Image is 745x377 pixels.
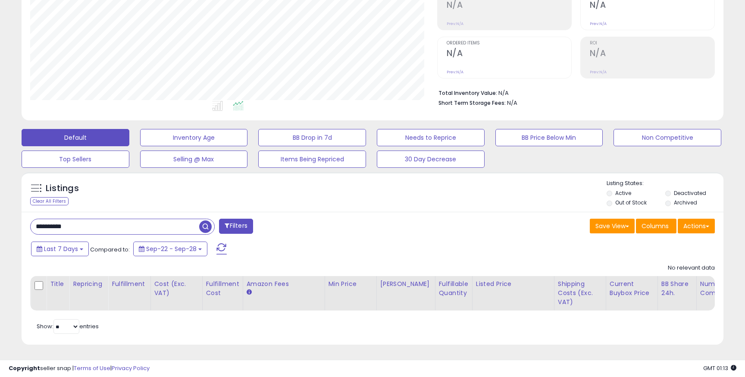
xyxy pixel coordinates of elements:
[377,129,485,146] button: Needs to Reprice
[661,280,693,298] div: BB Share 24h.
[447,69,463,75] small: Prev: N/A
[607,179,723,188] p: Listing States:
[329,280,373,289] div: Min Price
[590,69,607,75] small: Prev: N/A
[590,41,714,46] span: ROI
[610,280,654,298] div: Current Buybox Price
[377,151,485,168] button: 30 Day Decrease
[438,89,497,97] b: Total Inventory Value:
[507,99,517,107] span: N/A
[258,151,366,168] button: Items Being Repriced
[590,21,607,26] small: Prev: N/A
[438,99,506,107] b: Short Term Storage Fees:
[674,189,706,197] label: Deactivated
[247,280,321,289] div: Amazon Fees
[31,242,89,256] button: Last 7 Days
[112,280,147,289] div: Fulfillment
[50,280,66,289] div: Title
[74,364,110,372] a: Terms of Use
[9,364,40,372] strong: Copyright
[495,129,603,146] button: BB Price Below Min
[590,48,714,60] h2: N/A
[206,280,239,298] div: Fulfillment Cost
[558,280,602,307] div: Shipping Costs (Exc. VAT)
[447,21,463,26] small: Prev: N/A
[614,129,721,146] button: Non Competitive
[438,87,708,97] li: N/A
[154,280,199,298] div: Cost (Exc. VAT)
[30,197,69,205] div: Clear All Filters
[615,189,631,197] label: Active
[642,222,669,230] span: Columns
[44,245,78,253] span: Last 7 Days
[140,129,248,146] button: Inventory Age
[9,364,150,373] div: seller snap | |
[73,280,104,289] div: Repricing
[447,41,571,46] span: Ordered Items
[636,219,676,233] button: Columns
[439,280,469,298] div: Fulfillable Quantity
[668,264,715,272] div: No relevant data
[615,199,647,206] label: Out of Stock
[674,199,697,206] label: Archived
[112,364,150,372] a: Privacy Policy
[700,280,732,298] div: Num of Comp.
[678,219,715,233] button: Actions
[380,280,432,289] div: [PERSON_NAME]
[133,242,207,256] button: Sep-22 - Sep-28
[258,129,366,146] button: BB Drop in 7d
[46,182,79,195] h5: Listings
[37,322,99,330] span: Show: entries
[22,151,129,168] button: Top Sellers
[219,219,253,234] button: Filters
[90,245,130,254] span: Compared to:
[146,245,197,253] span: Sep-22 - Sep-28
[476,280,551,289] div: Listed Price
[590,219,635,233] button: Save View
[22,129,129,146] button: Default
[447,48,571,60] h2: N/A
[703,364,736,372] span: 2025-10-6 01:13 GMT
[247,289,252,296] small: Amazon Fees.
[140,151,248,168] button: Selling @ Max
